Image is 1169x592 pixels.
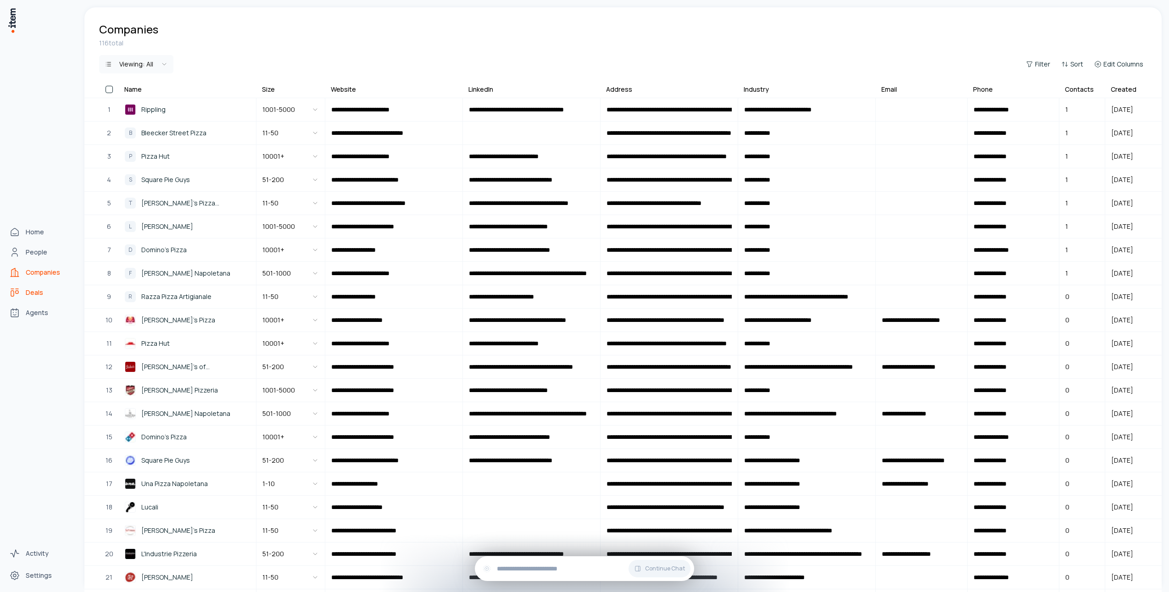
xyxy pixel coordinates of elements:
div: Phone [973,85,993,94]
span: 3 [107,151,111,161]
span: Lucali [141,502,158,512]
span: 4 [107,175,111,185]
a: Una Pizza NapoletanaUna Pizza Napoletana [119,473,256,495]
span: [PERSON_NAME] Napoletana [141,268,230,278]
img: John's of Bleecker Street [125,361,136,372]
span: [DATE] [1106,450,1139,471]
div: Address [606,85,632,94]
img: Joe's Pizza [125,525,136,536]
span: Domino's Pizza [141,245,187,255]
span: Filter [1035,60,1050,69]
span: [DATE] [1106,216,1139,237]
span: [PERSON_NAME]'s Pizza [141,315,215,325]
button: Continue Chat [629,560,690,577]
span: 12 [106,362,112,372]
span: [PERSON_NAME] Napoletana [141,409,230,419]
img: Una Pizza Napoletana [125,478,136,489]
button: Sort [1058,58,1087,71]
span: 11 [106,338,112,349]
span: 0 [1060,333,1075,354]
div: Viewing: [119,60,153,69]
span: 0 [1060,473,1075,494]
span: 21 [106,572,112,582]
div: Size [262,85,275,94]
span: [DATE] [1106,380,1139,401]
a: BBleecker Street Pizza [119,122,256,144]
a: Joe's Pizza[PERSON_NAME]'s Pizza [119,520,256,542]
span: [PERSON_NAME] [141,221,193,232]
a: L'Industrie PizzeriaL'Industrie Pizzeria [119,543,256,565]
span: 18 [106,502,112,512]
span: Deals [26,288,43,297]
span: 0 [1060,567,1075,588]
span: Una Pizza Napoletana [141,479,208,489]
button: Edit Columns [1091,58,1147,71]
span: 20 [105,549,113,559]
span: [DATE] [1106,403,1139,424]
span: Agents [26,308,48,317]
span: 0 [1060,356,1075,377]
span: [DATE] [1106,310,1139,331]
a: LucaliLucali [119,496,256,518]
span: Square Pie Guys [141,455,190,465]
span: Edit Columns [1103,60,1143,69]
span: [DATE] [1106,567,1139,588]
a: Frank Pepe Pizzeria Napoletana[PERSON_NAME] Napoletana [119,403,256,425]
span: Square Pie Guys [141,175,190,185]
span: 0 [1060,286,1075,307]
span: [PERSON_NAME] Pizzeria [141,385,218,395]
span: 1 [1060,193,1074,214]
a: L[PERSON_NAME] [119,216,256,238]
div: LinkedIn [468,85,493,94]
span: 7 [107,245,111,255]
span: [DATE] [1106,473,1139,494]
a: John's of Bleecker Street[PERSON_NAME]'s of [GEOGRAPHIC_DATA] [119,356,256,378]
span: Pizza Hut [141,338,170,349]
span: L'Industrie Pizzeria [141,549,197,559]
span: Activity [26,549,49,558]
span: 1 [1060,239,1074,260]
a: SSquare Pie Guys [119,169,256,191]
a: Companies [6,263,75,282]
span: [PERSON_NAME]'s Pizza [141,526,215,536]
span: [DATE] [1106,356,1139,377]
a: Pizza HutPizza Hut [119,332,256,354]
div: Contacts [1065,85,1094,94]
span: Bleecker Street Pizza [141,128,206,138]
div: P [125,151,136,162]
div: Name [124,85,142,94]
img: Rippling [125,104,136,115]
span: 0 [1060,426,1075,448]
span: 2 [107,128,111,138]
span: [DATE] [1106,497,1139,518]
a: Home [6,223,75,241]
div: 116 total [99,39,1147,48]
span: 13 [106,385,112,395]
a: Marco's Pizza[PERSON_NAME]'s Pizza [119,309,256,331]
a: Deals [6,283,75,302]
span: [DATE] [1106,543,1139,564]
span: Domino's Pizza [141,432,187,442]
div: Created [1111,85,1136,94]
img: Don Antonio [125,572,136,583]
span: 1 [1060,169,1074,190]
a: Domino's PizzaDomino's Pizza [119,426,256,448]
span: Rippling [141,105,166,115]
span: Continue Chat [645,565,685,572]
span: 1 [1060,263,1074,284]
a: F[PERSON_NAME] Napoletana [119,262,256,284]
img: Lucali [125,502,136,513]
img: Lou Malnati's Pizzeria [125,385,136,396]
span: [DATE] [1106,333,1139,354]
span: People [26,248,47,257]
span: 0 [1060,380,1075,401]
span: 1 [1060,122,1074,144]
span: 16 [106,455,112,465]
span: 14 [106,409,112,419]
span: 0 [1060,543,1075,564]
span: 0 [1060,310,1075,331]
span: [PERSON_NAME]'s Pizza Napoletana [141,198,250,208]
div: Continue Chat [475,556,694,581]
a: PPizza Hut [119,145,256,167]
div: B [125,127,136,138]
